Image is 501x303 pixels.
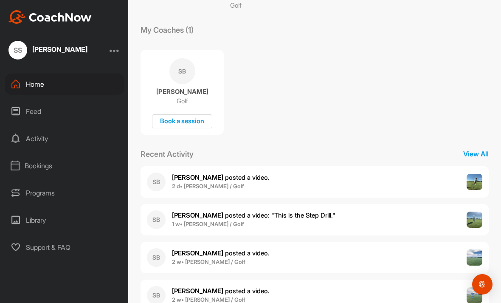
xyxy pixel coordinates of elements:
[5,101,124,122] div: Feed
[141,24,194,36] p: My Coaches (1)
[472,274,493,295] div: Open Intercom Messenger
[5,155,124,176] div: Bookings
[147,248,166,267] div: SB
[147,173,166,191] div: SB
[467,249,483,266] img: post image
[152,114,212,128] div: Book a session
[467,174,483,190] img: post image
[172,173,270,181] span: posted a video .
[172,221,244,227] b: 1 w • [PERSON_NAME] / Golf
[5,182,124,204] div: Programs
[172,287,270,295] span: posted a video .
[463,149,489,159] p: View All
[8,10,92,24] img: CoachNow
[5,74,124,95] div: Home
[5,237,124,258] div: Support & FAQ
[172,258,245,265] b: 2 w • [PERSON_NAME] / Golf
[172,211,335,219] span: posted a video : " This is the Step Drill. "
[5,128,124,149] div: Activity
[172,287,223,295] b: [PERSON_NAME]
[5,210,124,231] div: Library
[177,97,188,105] p: Golf
[172,249,223,257] b: [PERSON_NAME]
[172,173,223,181] b: [PERSON_NAME]
[230,1,242,11] p: Golf
[141,148,194,160] p: Recent Activity
[8,41,27,59] div: SS
[147,210,166,229] div: SB
[172,183,244,190] b: 2 d • [PERSON_NAME] / Golf
[32,46,87,53] div: [PERSON_NAME]
[169,58,195,84] div: SB
[156,88,208,96] p: [PERSON_NAME]
[172,211,223,219] b: [PERSON_NAME]
[172,296,245,303] b: 2 w • [PERSON_NAME] / Golf
[172,249,270,257] span: posted a video .
[467,212,483,228] img: post image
